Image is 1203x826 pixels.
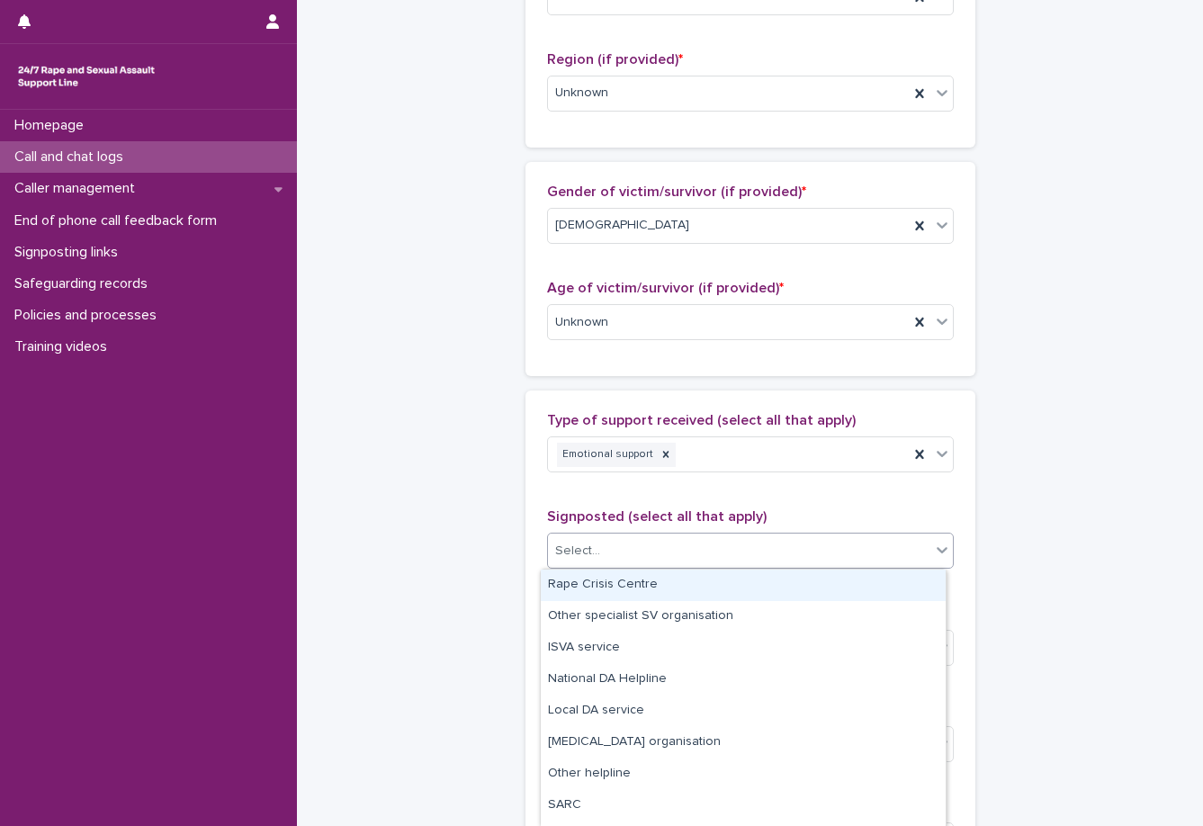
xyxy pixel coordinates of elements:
span: [DEMOGRAPHIC_DATA] [555,216,689,235]
p: Caller management [7,180,149,197]
div: ISVA service [541,633,946,664]
span: Type of support received (select all that apply) [547,413,856,427]
div: Emotional support [557,443,656,467]
p: Homepage [7,117,98,134]
span: Unknown [555,313,608,332]
div: Local DA service [541,696,946,727]
p: Policies and processes [7,307,171,324]
span: Signposted (select all that apply) [547,509,767,524]
p: Signposting links [7,244,132,261]
span: Gender of victim/survivor (if provided) [547,184,806,199]
p: Call and chat logs [7,148,138,166]
p: End of phone call feedback form [7,212,231,229]
div: SARC [541,790,946,822]
p: Safeguarding records [7,275,162,292]
span: Region (if provided) [547,52,683,67]
span: Age of victim/survivor (if provided) [547,281,784,295]
div: Other counselling organisation [541,727,946,759]
span: Unknown [555,84,608,103]
p: Training videos [7,338,121,355]
div: Rape Crisis Centre [541,570,946,601]
img: rhQMoQhaT3yELyF149Cw [14,58,158,94]
div: Select... [555,542,600,561]
div: Other helpline [541,759,946,790]
div: Other specialist SV organisation [541,601,946,633]
div: National DA Helpline [541,664,946,696]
